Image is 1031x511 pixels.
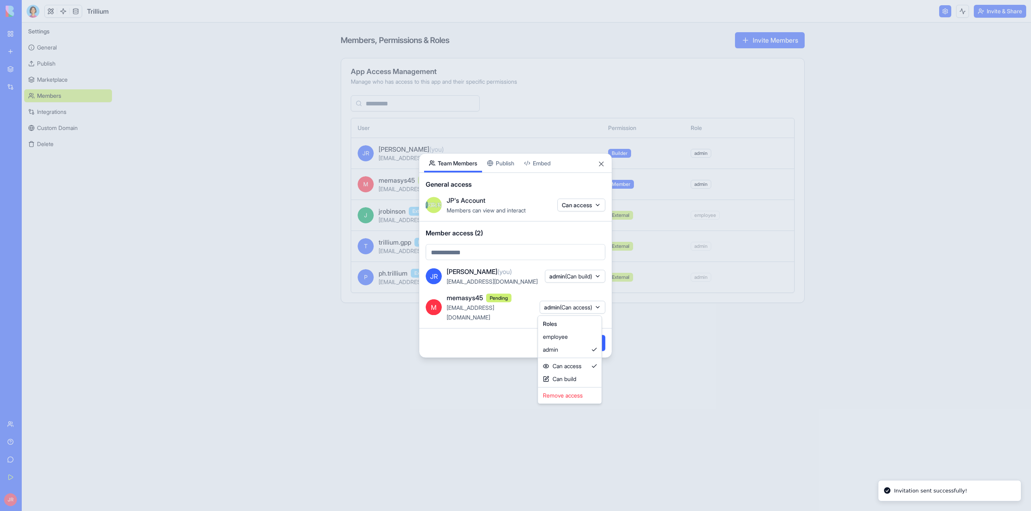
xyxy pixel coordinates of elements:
[540,343,600,356] div: admin
[540,389,600,402] div: Remove access
[540,360,600,373] div: Can access
[540,373,600,385] div: Can build
[540,330,600,343] div: employee
[540,317,600,330] div: Roles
